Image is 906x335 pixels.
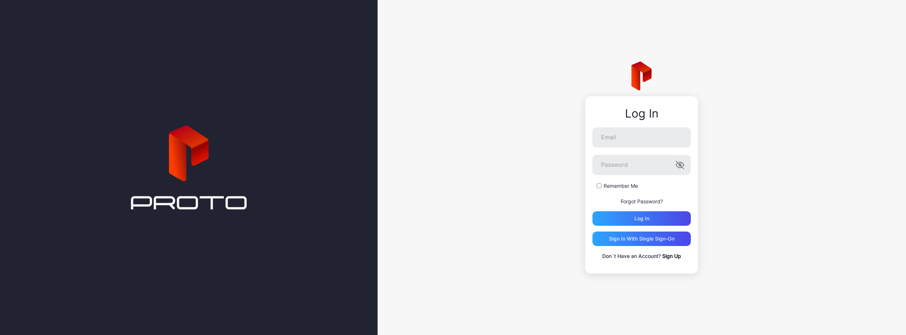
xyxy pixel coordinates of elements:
div: Log in [634,216,649,221]
input: Email [592,127,691,148]
button: Password [676,161,684,169]
input: Password [592,155,691,175]
button: Sign in With Single Sign-On [592,232,691,246]
div: Sign in With Single Sign-On [609,236,675,242]
label: Remember Me [604,182,638,190]
p: Don`t Have an Account? [592,252,691,260]
a: Sign Up [662,253,681,259]
a: Forgot Password? [621,198,663,204]
button: Log in [592,211,691,226]
div: Log In [592,107,691,120]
